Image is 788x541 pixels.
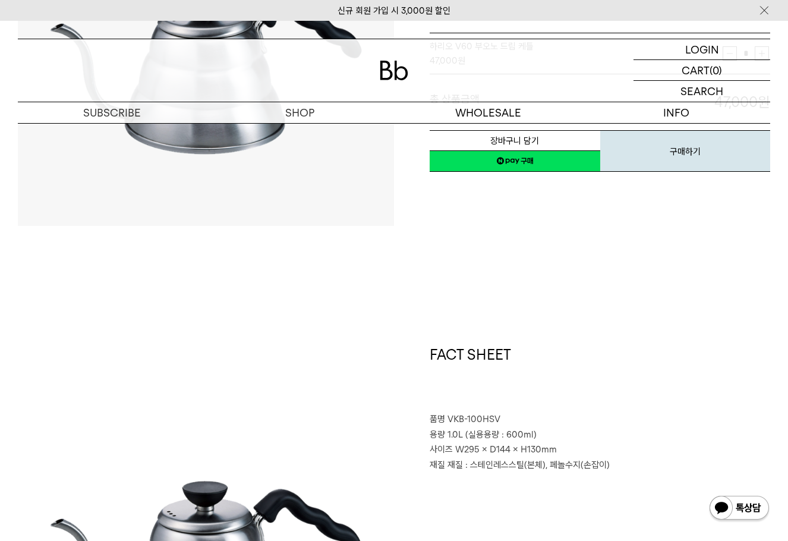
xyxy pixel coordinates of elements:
[206,102,395,123] a: SHOP
[430,345,770,413] h1: FACT SHEET
[430,414,445,424] span: 품명
[680,81,723,102] p: SEARCH
[633,60,770,81] a: CART (0)
[430,460,445,470] span: 재질
[582,102,771,123] p: INFO
[633,39,770,60] a: LOGIN
[380,61,408,80] img: 로고
[455,444,557,455] span: W295 × D144 × H130mm
[447,414,500,424] span: VKB-100HSV
[430,130,600,151] button: 장바구니 담기
[447,460,610,470] span: 재질 : 스테인레스스틸(본체), 페놀수지(손잡이)
[708,495,770,523] img: 카카오톡 채널 1:1 채팅 버튼
[682,60,710,80] p: CART
[710,60,722,80] p: (0)
[430,150,600,172] a: 새창
[600,130,771,172] button: 구매하기
[447,429,537,440] span: 1.0L (실용용량 : 600ml)
[18,102,206,123] a: SUBSCRIBE
[430,429,445,440] span: 용량
[685,39,719,59] p: LOGIN
[338,5,450,16] a: 신규 회원 가입 시 3,000원 할인
[430,444,453,455] span: 사이즈
[394,102,582,123] p: WHOLESALE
